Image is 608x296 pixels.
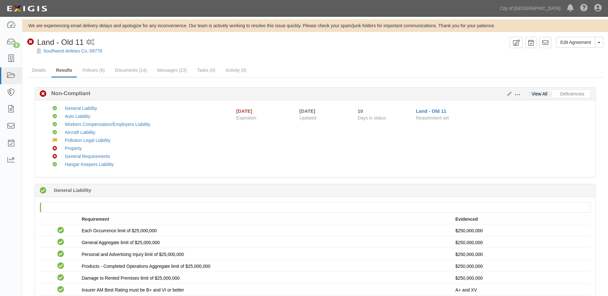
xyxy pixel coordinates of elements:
i: Compliant [53,130,57,135]
i: Help Center - Complianz [580,4,588,12]
a: Land - Old 11 [416,108,446,114]
a: General Requirements [65,154,110,159]
span: Products - Completed Operations Aggregate limit of $25,000,000 [82,264,211,269]
i: Waived: not required [53,138,57,143]
span: Requirement set [416,115,449,120]
a: Workers Compensation/Employers Liability [65,122,150,127]
a: Southwest Airlines Co.-58778 [43,48,102,53]
a: Policies (6) [78,64,109,77]
i: Non-Compliant [53,154,57,159]
a: General Liability [65,106,97,111]
div: 9 [13,42,20,48]
p: $250,000,000 [455,239,586,246]
i: Compliant [53,122,57,127]
span: Expiration [236,115,295,121]
i: Non-Compliant [40,91,46,97]
a: Auto Liability [65,114,90,119]
span: General Aggregate limit of $25,000,000 [82,240,160,245]
i: Compliant [57,275,64,281]
a: Aircraft Liability [65,130,95,135]
div: [DATE] [299,108,348,114]
i: Compliant [57,263,64,269]
a: Results [51,64,77,78]
img: logo-5460c22ac91f19d4615b14bd174203de0afe785f0fc80cf4dbbc73dc1793850b.png [5,3,49,14]
p: $250,000,000 [455,251,586,258]
a: Pollution Legal Liability [65,138,110,143]
strong: Evidenced [455,217,478,222]
a: Deficiencies [555,91,589,97]
span: Updated [299,115,316,120]
i: Non-Compliant [27,39,34,45]
i: Compliant [53,106,57,111]
a: Messages (23) [152,64,192,77]
a: Tasks (0) [192,64,220,77]
b: General Liability [54,187,91,193]
span: Insurer AM Best Rating must be B+ and VI or better [82,287,184,292]
i: Compliant [53,162,57,167]
a: View All [527,91,552,97]
a: Activity (0) [221,64,251,77]
div: Land - Old 11 [27,37,84,48]
strong: Requirement [82,217,109,222]
i: Non-Compliant [53,146,57,151]
i: Compliant [53,114,57,119]
i: Compliant [57,227,64,234]
i: Compliant [57,251,64,258]
div: We are experiencing email delivery delays and apologize for any inconvenience. Our team is active... [22,22,608,29]
a: Hangar Keepers Liability [65,162,114,167]
p: A+ and XV [455,287,586,293]
p: $250,000,000 [455,227,586,234]
b: Non-Compliant [46,90,90,97]
span: Damage to Rented Premises limit of $25,000,000 [82,275,180,281]
span: Personal and Advertising Injury limit of $25,000,000 [82,252,184,257]
span: Land - Old 11 [37,38,84,46]
a: Documents (14) [110,64,152,77]
a: City of [GEOGRAPHIC_DATA] [497,2,564,15]
span: Days in status [358,115,386,120]
a: Edit Agreement [556,37,595,48]
a: Details [27,64,51,77]
a: Property [65,146,82,151]
div: [DATE] [236,108,252,114]
i: 1 scheduled workflow [86,39,95,46]
i: Compliant 236 days (since 12/18/2024) [40,187,46,194]
div: Since 08/01/2025 [358,108,411,114]
p: $250,000,000 [455,275,586,281]
p: $250,000,000 [455,263,586,269]
i: Compliant [57,286,64,293]
i: Compliant [57,239,64,246]
span: Each Occurrence limit of $25,000,000 [82,228,157,233]
a: Edit Results [504,91,512,96]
